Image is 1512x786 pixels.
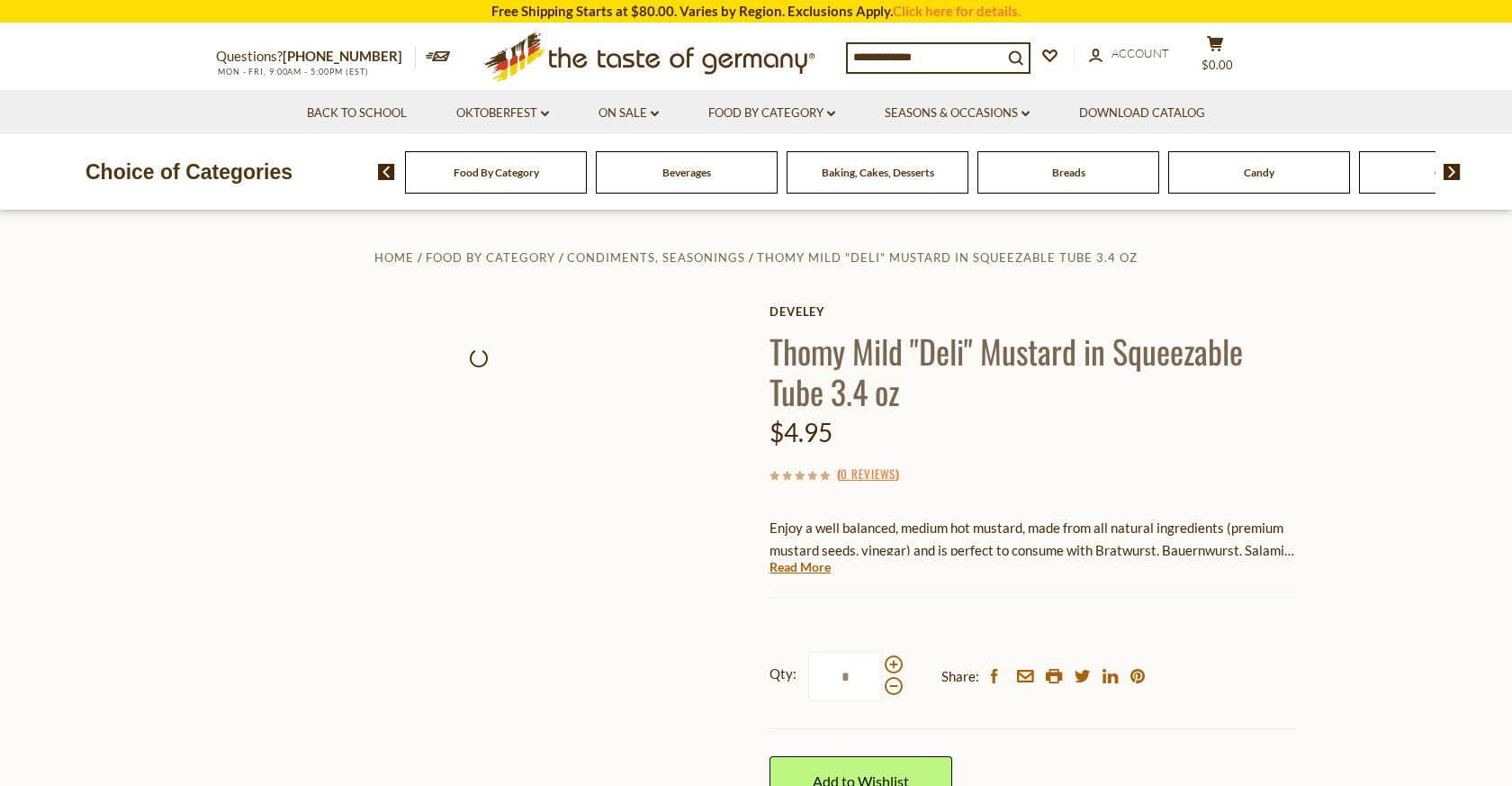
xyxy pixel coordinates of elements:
[769,304,1296,319] a: Develey
[567,250,745,265] a: Condiments, Seasonings
[885,104,1030,123] a: Seasons & Occasions
[1444,164,1461,180] img: next arrow
[456,104,549,123] a: Oktoberfest
[283,48,402,64] a: [PHONE_NUMBER]
[837,465,899,483] span: ( )
[216,45,416,68] p: Questions?
[757,250,1138,265] a: Thomy Mild "Deli" Mustard in Squeezable Tube 3.4 oz
[769,663,796,685] strong: Qty:
[307,104,407,123] a: Back to School
[808,652,882,701] input: Qty:
[378,164,395,180] img: previous arrow
[1244,166,1274,179] a: Candy
[216,67,369,77] span: MON - FRI, 9:00AM - 5:00PM (EST)
[662,166,711,179] a: Beverages
[941,665,979,688] span: Share:
[769,558,831,576] a: Read More
[1201,58,1233,72] span: $0.00
[822,166,934,179] a: Baking, Cakes, Desserts
[1089,44,1169,64] a: Account
[1188,35,1242,80] button: $0.00
[769,330,1296,411] h1: Thomy Mild "Deli" Mustard in Squeezable Tube 3.4 oz
[769,417,832,447] span: $4.95
[1079,104,1205,123] a: Download Catalog
[1111,46,1169,60] span: Account
[893,3,1021,19] a: Click here for details.
[426,250,555,265] a: Food By Category
[598,104,659,123] a: On Sale
[841,465,895,484] a: 0 Reviews
[374,250,414,265] a: Home
[769,517,1296,562] p: Enjoy a well balanced, medium hot mustard, made from all natural ingredients (premium mustard see...
[708,104,835,123] a: Food By Category
[454,166,539,179] a: Food By Category
[1052,166,1085,179] a: Breads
